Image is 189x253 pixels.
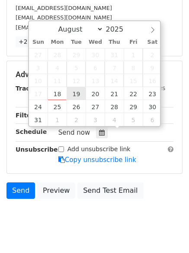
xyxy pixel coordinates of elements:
span: August 12, 2025 [67,74,86,87]
span: August 26, 2025 [67,100,86,113]
span: August 21, 2025 [105,87,124,100]
span: Mon [48,39,67,45]
span: July 27, 2025 [29,48,48,61]
span: August 6, 2025 [86,61,105,74]
a: Copy unsubscribe link [58,156,136,164]
span: Sat [143,39,162,45]
iframe: Chat Widget [146,211,189,253]
span: August 16, 2025 [143,74,162,87]
small: [EMAIL_ADDRESS][DOMAIN_NAME] [16,24,112,31]
span: August 25, 2025 [48,100,67,113]
span: Thu [105,39,124,45]
span: August 10, 2025 [29,74,48,87]
span: August 27, 2025 [86,100,105,113]
h5: Advanced [16,70,173,79]
small: [EMAIL_ADDRESS][DOMAIN_NAME] [16,5,112,11]
span: July 28, 2025 [48,48,67,61]
strong: Unsubscribe [16,146,58,153]
a: Send Test Email [77,182,143,199]
span: August 7, 2025 [105,61,124,74]
span: August 18, 2025 [48,87,67,100]
span: Wed [86,39,105,45]
span: Send now [58,129,90,136]
span: July 29, 2025 [67,48,86,61]
span: August 20, 2025 [86,87,105,100]
span: August 31, 2025 [29,113,48,126]
label: Add unsubscribe link [67,145,131,154]
span: August 13, 2025 [86,74,105,87]
strong: Schedule [16,128,47,135]
span: August 2, 2025 [143,48,162,61]
span: August 29, 2025 [124,100,143,113]
span: September 5, 2025 [124,113,143,126]
strong: Filters [16,112,38,119]
span: September 3, 2025 [86,113,105,126]
span: August 22, 2025 [124,87,143,100]
span: Fri [124,39,143,45]
span: August 28, 2025 [105,100,124,113]
span: August 23, 2025 [143,87,162,100]
span: September 1, 2025 [48,113,67,126]
span: September 2, 2025 [67,113,86,126]
input: Year [103,25,135,33]
span: August 24, 2025 [29,100,48,113]
span: July 30, 2025 [86,48,105,61]
span: September 6, 2025 [143,113,162,126]
span: Tue [67,39,86,45]
small: [EMAIL_ADDRESS][DOMAIN_NAME] [16,14,112,21]
span: August 14, 2025 [105,74,124,87]
span: August 8, 2025 [124,61,143,74]
span: August 4, 2025 [48,61,67,74]
a: Preview [37,182,75,199]
a: +27 more [16,36,52,47]
span: September 4, 2025 [105,113,124,126]
span: August 5, 2025 [67,61,86,74]
span: August 17, 2025 [29,87,48,100]
span: August 19, 2025 [67,87,86,100]
a: Send [6,182,35,199]
span: August 11, 2025 [48,74,67,87]
span: August 3, 2025 [29,61,48,74]
span: Sun [29,39,48,45]
span: August 1, 2025 [124,48,143,61]
span: August 9, 2025 [143,61,162,74]
span: August 30, 2025 [143,100,162,113]
span: August 15, 2025 [124,74,143,87]
strong: Tracking [16,85,45,92]
span: July 31, 2025 [105,48,124,61]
